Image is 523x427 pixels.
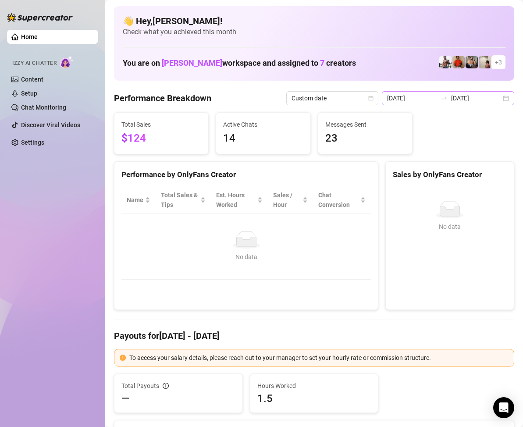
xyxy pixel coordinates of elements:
[21,104,66,111] a: Chat Monitoring
[223,130,303,147] span: 14
[313,187,371,213] th: Chat Conversion
[7,13,73,22] img: logo-BBDzfeDw.svg
[387,93,437,103] input: Start date
[121,391,130,406] span: —
[12,59,57,68] span: Izzy AI Chatter
[268,187,313,213] th: Sales / Hour
[123,58,356,68] h1: You are on workspace and assigned to creators
[441,95,448,102] span: to
[161,190,199,210] span: Total Sales & Tips
[121,120,201,129] span: Total Sales
[156,187,211,213] th: Total Sales & Tips
[114,330,514,342] h4: Payouts for [DATE] - [DATE]
[318,190,359,210] span: Chat Conversion
[466,56,478,68] img: George
[123,27,505,37] span: Check what you achieved this month
[216,190,256,210] div: Est. Hours Worked
[396,222,503,231] div: No data
[451,93,501,103] input: End date
[325,120,405,129] span: Messages Sent
[493,397,514,418] div: Open Intercom Messenger
[257,391,371,406] span: 1.5
[121,169,371,181] div: Performance by OnlyFans Creator
[114,92,211,104] h4: Performance Breakdown
[21,139,44,146] a: Settings
[257,381,371,391] span: Hours Worked
[121,130,201,147] span: $124
[60,56,74,68] img: AI Chatter
[273,190,300,210] span: Sales / Hour
[21,121,80,128] a: Discover Viral Videos
[479,56,491,68] img: Ralphy
[320,58,324,68] span: 7
[121,381,159,391] span: Total Payouts
[368,96,374,101] span: calendar
[162,58,222,68] span: [PERSON_NAME]
[223,120,303,129] span: Active Chats
[21,33,38,40] a: Home
[441,95,448,102] span: swap-right
[292,92,373,105] span: Custom date
[21,76,43,83] a: Content
[120,355,126,361] span: exclamation-circle
[439,56,452,68] img: JUSTIN
[123,15,505,27] h4: 👋 Hey, [PERSON_NAME] !
[325,130,405,147] span: 23
[393,169,507,181] div: Sales by OnlyFans Creator
[495,57,502,67] span: + 3
[163,383,169,389] span: info-circle
[127,195,143,205] span: Name
[21,90,37,97] a: Setup
[452,56,465,68] img: Justin
[121,187,156,213] th: Name
[130,252,362,262] div: No data
[129,353,509,363] div: To access your salary details, please reach out to your manager to set your hourly rate or commis...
